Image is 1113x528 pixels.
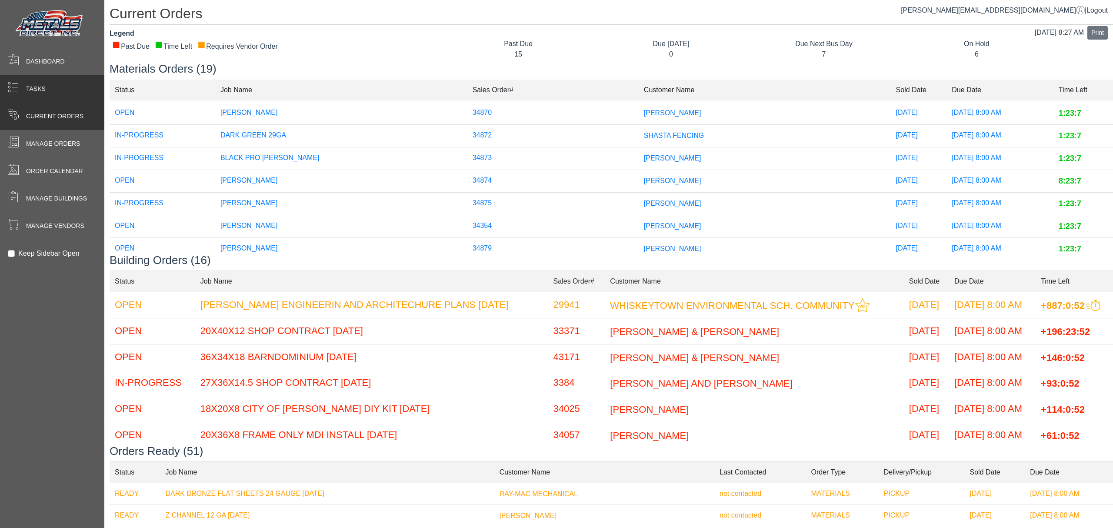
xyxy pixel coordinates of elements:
td: OPEN [110,237,215,260]
td: 27X36X14.5 SHOP CONTRACT [DATE] [195,370,548,396]
td: [DATE] [904,422,949,448]
span: [PERSON_NAME] [644,154,701,162]
td: OPEN [110,102,215,124]
span: [PERSON_NAME] [610,404,689,415]
td: READY [110,483,160,505]
div: ■ [197,41,205,47]
td: 33371 [548,318,605,344]
td: Customer Name [639,79,891,100]
td: [DATE] 8:00 AM [946,170,1053,192]
div: Past Due [112,41,150,52]
td: OPEN [110,396,195,422]
td: [DATE] [904,292,949,318]
strong: Legend [110,30,134,37]
td: [PERSON_NAME] ENGINEERIN AND ARCHITECHURE PLANS [DATE] [195,292,548,318]
td: Sales Order# [548,271,605,292]
td: not contacted [714,505,806,526]
td: MATERIALS [806,505,878,526]
td: Status [110,461,160,483]
td: Customer Name [605,271,903,292]
span: [PERSON_NAME] [610,430,689,441]
td: 34874 [467,170,639,192]
td: Delivery/Pickup [879,461,965,483]
td: Last Contacted [714,461,806,483]
div: Requires Vendor Order [197,41,278,52]
td: [DATE] [904,344,949,370]
td: Time Left [1036,271,1113,292]
td: DARK GREEN 29GA [215,124,467,147]
td: [DATE] 8:00 AM [949,344,1036,370]
td: [DATE] 8:00 AM [946,147,1053,170]
div: Due [DATE] [601,39,741,49]
span: [PERSON_NAME] AND [PERSON_NAME] [610,378,792,389]
span: [PERSON_NAME] [644,177,701,184]
h3: Building Orders (16) [110,254,1113,267]
img: This customer should be prioritized [855,298,870,313]
span: [PERSON_NAME] [644,245,701,252]
td: PICKUP [879,505,965,526]
span: [PERSON_NAME] & [PERSON_NAME] [610,352,779,363]
td: OPEN [110,292,195,318]
td: [DATE] [904,318,949,344]
span: +93:0:52 [1041,378,1080,389]
span: [DATE] 8:27 AM [1035,29,1084,36]
div: On Hold [907,39,1046,49]
td: [DATE] [904,396,949,422]
td: 29941 [548,292,605,318]
button: Print [1087,26,1108,40]
h3: Materials Orders (19) [110,62,1113,76]
img: Metals Direct Inc Logo [13,8,87,40]
td: 36X34X18 BARNDOMINIUM [DATE] [195,344,548,370]
td: [PERSON_NAME] [215,192,467,215]
td: PICKUP [879,483,965,505]
td: [DATE] 8:00 AM [949,318,1036,344]
td: [DATE] [891,170,947,192]
span: [PERSON_NAME] [644,200,701,207]
td: 34879 [467,237,639,260]
div: 6 [907,49,1046,60]
span: Manage Buildings [26,194,87,203]
td: Job Name [160,461,494,483]
td: Due Date [949,271,1036,292]
td: Due Date [1025,461,1113,483]
td: [PERSON_NAME] [215,102,467,124]
img: This order should be prioritized [1086,300,1100,311]
h3: Orders Ready (51) [110,444,1113,458]
td: Status [110,79,215,100]
td: IN-PROGRESS [110,124,215,147]
span: 8:23:7 [1059,177,1081,185]
td: 34025 [548,396,605,422]
div: ■ [112,41,120,47]
div: Due Next Bus Day [754,39,893,49]
td: [DATE] 8:00 AM [946,237,1053,260]
td: 34873 [467,147,639,170]
span: 1:23:7 [1059,199,1081,208]
td: [PERSON_NAME] [215,215,467,237]
div: Time Left [155,41,192,52]
span: Order Calendar [26,167,83,176]
td: OPEN [110,215,215,237]
a: [PERSON_NAME][EMAIL_ADDRESS][DOMAIN_NAME] [901,7,1085,14]
td: 43171 [548,344,605,370]
td: IN-PROGRESS [110,192,215,215]
td: Customer Name [494,461,714,483]
span: +146:0:52 [1041,352,1085,363]
td: 18X20X8 CITY OF [PERSON_NAME] DIY KIT [DATE] [195,396,548,422]
td: [DATE] 8:00 AM [946,192,1053,215]
td: 20X36X8 FRAME ONLY MDI INSTALL [DATE] [195,422,548,448]
td: [DATE] [891,192,947,215]
td: [DATE] [891,237,947,260]
span: Manage Orders [26,139,80,148]
td: OPEN [110,170,215,192]
td: DARK BRONZE FLAT SHEETS 24 GAUGE [DATE] [160,483,494,505]
span: RAY-MAC MECHANICAL [500,490,578,498]
td: Job Name [215,79,467,100]
span: +196:23:52 [1041,326,1090,337]
td: Sold Date [891,79,947,100]
td: 3384 [548,370,605,396]
td: [DATE] 8:00 AM [949,370,1036,396]
span: SHASTA FENCING [644,132,704,139]
td: 20X40X12 SHOP CONTRACT [DATE] [195,318,548,344]
div: ■ [155,41,163,47]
